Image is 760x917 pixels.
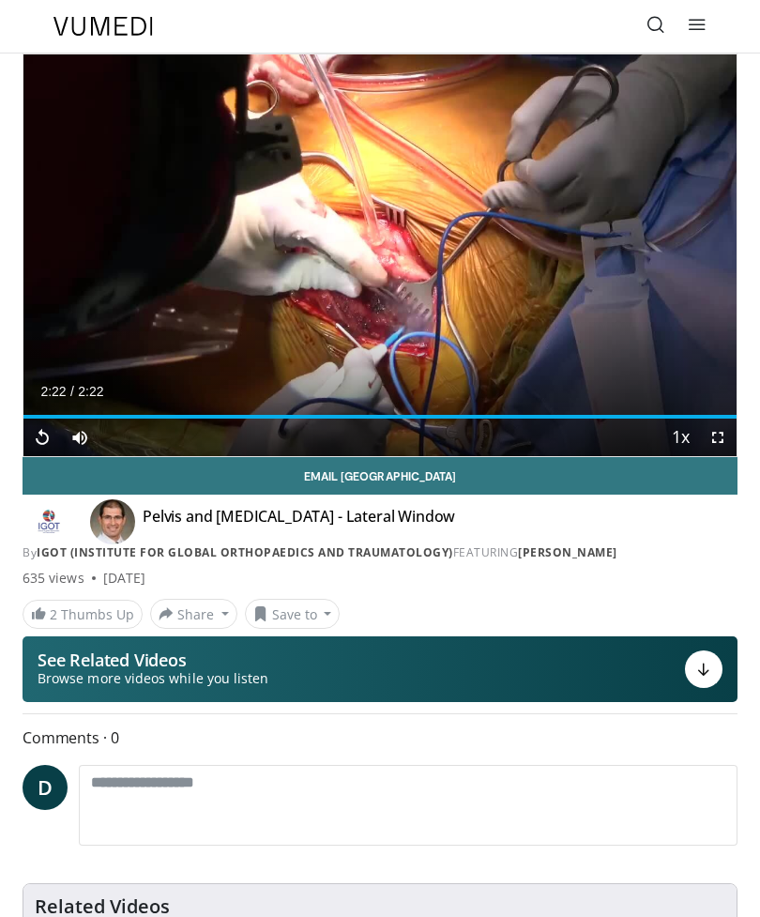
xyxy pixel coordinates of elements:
p: See Related Videos [38,650,268,669]
img: VuMedi Logo [53,17,153,36]
video-js: Video Player [23,54,737,456]
a: [PERSON_NAME] [518,544,617,560]
span: Browse more videos while you listen [38,669,268,688]
div: [DATE] [103,569,145,588]
button: Share [150,599,237,629]
span: Comments 0 [23,726,737,750]
a: Email [GEOGRAPHIC_DATA] [23,457,737,495]
button: Mute [61,419,99,456]
span: 2 [50,605,57,623]
button: Replay [23,419,61,456]
img: Avatar [90,499,135,544]
span: / [70,384,74,399]
button: See Related Videos Browse more videos while you listen [23,636,737,702]
img: IGOT (Institute for Global Orthopaedics and Traumatology) [23,507,75,537]
button: Fullscreen [699,419,737,456]
h4: Pelvis and [MEDICAL_DATA] - Lateral Window [143,507,455,537]
span: 2:22 [40,384,66,399]
a: D [23,765,68,810]
a: IGOT (Institute for Global Orthopaedics and Traumatology) [37,544,453,560]
button: Playback Rate [661,419,699,456]
span: 2:22 [78,384,103,399]
span: 635 views [23,569,84,588]
a: 2 Thumbs Up [23,600,143,629]
div: By FEATURING [23,544,737,561]
button: Save to [245,599,341,629]
div: Progress Bar [23,415,737,419]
